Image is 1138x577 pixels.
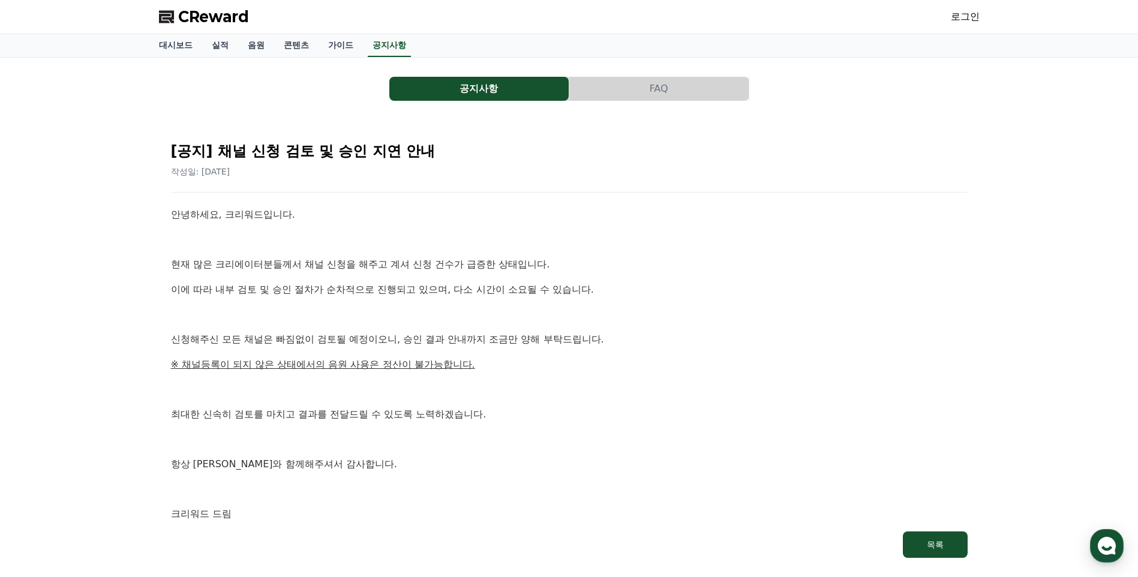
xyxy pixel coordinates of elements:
p: 안녕하세요, 크리워드입니다. [171,207,968,223]
a: 콘텐츠 [274,34,319,57]
button: 공지사항 [389,77,569,101]
p: 이에 따라 내부 검토 및 승인 절차가 순차적으로 진행되고 있으며, 다소 시간이 소요될 수 있습니다. [171,282,968,297]
p: 크리워드 드림 [171,506,968,522]
p: 신청해주신 모든 채널은 빠짐없이 검토될 예정이오니, 승인 결과 안내까지 조금만 양해 부탁드립니다. [171,332,968,347]
button: FAQ [569,77,749,101]
a: 가이드 [319,34,363,57]
div: 목록 [927,539,944,551]
a: 실적 [202,34,238,57]
p: 항상 [PERSON_NAME]와 함께해주셔서 감사합니다. [171,456,968,472]
a: 로그인 [951,10,980,24]
h2: [공지] 채널 신청 검토 및 승인 지연 안내 [171,142,968,161]
a: 대시보드 [149,34,202,57]
u: ※ 채널등록이 되지 않은 상태에서의 음원 사용은 정산이 불가능합니다. [171,359,475,370]
a: 목록 [171,531,968,558]
p: 현재 많은 크리에이터분들께서 채널 신청을 해주고 계셔 신청 건수가 급증한 상태입니다. [171,257,968,272]
p: 최대한 신속히 검토를 마치고 결과를 전달드릴 수 있도록 노력하겠습니다. [171,407,968,422]
a: 음원 [238,34,274,57]
span: CReward [178,7,249,26]
a: CReward [159,7,249,26]
button: 목록 [903,531,968,558]
span: 작성일: [DATE] [171,167,230,176]
a: 공지사항 [368,34,411,57]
